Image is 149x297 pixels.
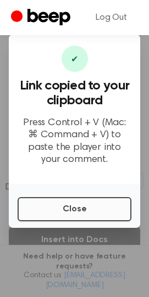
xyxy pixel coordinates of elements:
div: ✔ [62,46,88,72]
a: Beep [11,7,73,29]
h3: Link copied to your clipboard [18,79,131,108]
button: Close [18,197,131,221]
p: Press Control + V (Mac: ⌘ Command + V) to paste the player into your comment. [18,117,131,166]
a: Log Out [85,4,138,31]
